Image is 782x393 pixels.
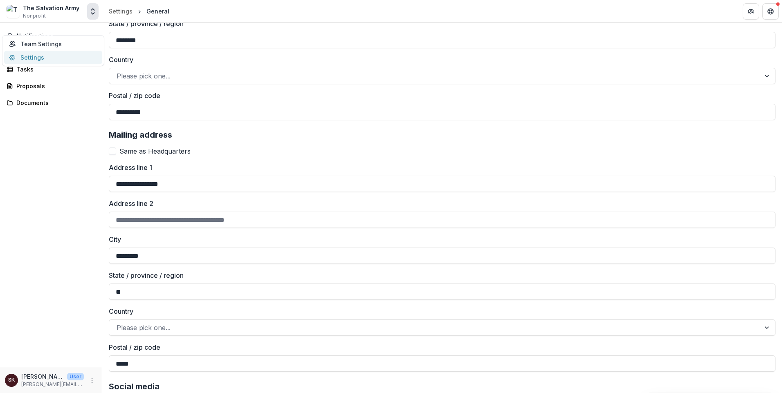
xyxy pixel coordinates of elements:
p: [PERSON_NAME] [21,372,64,381]
label: Address line 1 [109,163,771,172]
div: General [146,7,169,16]
label: Country [109,306,771,316]
span: Same as Headquarters [119,146,191,156]
button: More [87,375,97,385]
label: Postal / zip code [109,91,771,100]
label: Country [109,55,771,65]
a: Proposals [3,79,99,93]
label: City [109,234,771,244]
h2: Mailing address [109,130,775,140]
span: Notifications [16,33,95,40]
span: Nonprofit [23,12,46,20]
label: Postal / zip code [109,342,771,352]
label: State / province / region [109,19,771,29]
a: Tasks [3,63,99,76]
p: User [67,373,84,380]
button: Open entity switcher [87,3,99,20]
p: [PERSON_NAME][EMAIL_ADDRESS][PERSON_NAME][DOMAIN_NAME] [21,381,84,388]
h2: Social media [109,382,775,391]
div: Stacey Koeller [8,377,15,383]
div: The Salvation Army [23,4,79,12]
div: Settings [109,7,133,16]
label: State / province / region [109,270,771,280]
a: Documents [3,96,99,109]
img: The Salvation Army [7,5,20,18]
label: Address line 2 [109,199,771,208]
nav: breadcrumb [106,5,173,17]
button: Partners [743,3,759,20]
div: Proposals [16,82,92,90]
button: Get Help [762,3,779,20]
div: Tasks [16,65,92,74]
button: Notifications [3,29,99,42]
a: Settings [106,5,136,17]
div: Documents [16,98,92,107]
